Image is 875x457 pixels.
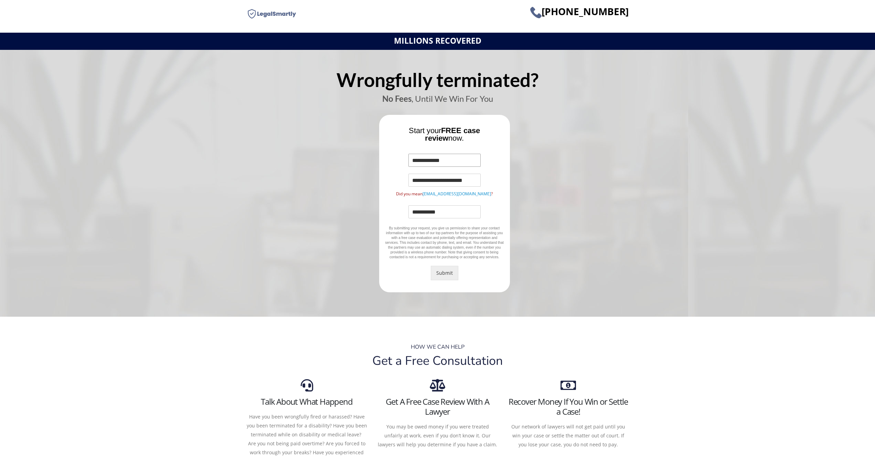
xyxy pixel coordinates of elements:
[425,126,480,142] b: FREE case review
[247,397,367,407] h3: Talk About What Happend
[394,35,481,46] strong: MILLIONS RECOVERED
[247,344,629,355] div: HOW WE CAN HELP
[508,422,629,449] div: Our network of lawyers will not get paid until you win your case or settle the matter out of cour...
[508,397,629,417] h3: Recover Money If You Win or Settle a Case!
[385,226,503,259] span: By submitting your request, you give us permission to share your contact information with up to t...
[247,355,629,372] div: Get a Free Consultation
[384,189,505,198] label: Did you mean ?
[530,10,629,17] a: [PHONE_NUMBER]
[431,266,458,280] button: Submit
[384,127,505,147] div: Start your now.
[247,95,629,108] div: , Until We Win For You
[423,191,491,197] a: [EMAIL_ADDRESS][DOMAIN_NAME]
[377,397,498,417] h3: Get A Free Case Review With A Lawyer
[377,422,498,449] div: You may be owed money if you were treated unfairly at work, even if you don’t know it. Our lawyer...
[530,5,629,18] span: [PHONE_NUMBER]
[382,94,412,104] b: No Fees
[247,70,629,95] div: Wrongfully terminated?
